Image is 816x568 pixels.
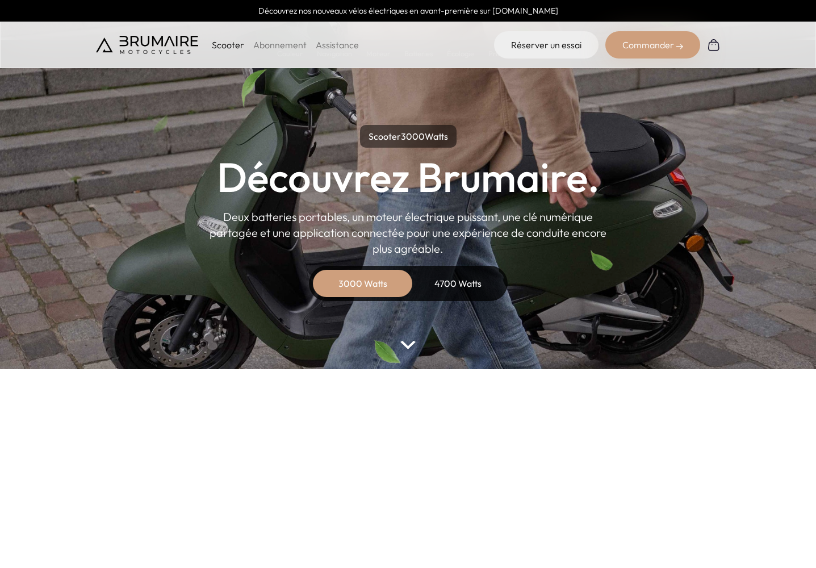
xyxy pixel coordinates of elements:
div: 4700 Watts [413,270,504,297]
div: Commander [605,31,700,59]
a: Assistance [316,39,359,51]
span: 3000 [401,131,425,142]
p: Deux batteries portables, un moteur électrique puissant, une clé numérique partagée et une applic... [210,209,607,257]
a: Réserver un essai [494,31,599,59]
a: Abonnement [253,39,307,51]
img: arrow-bottom.png [400,341,415,349]
img: Brumaire Motocycles [96,36,198,54]
img: right-arrow-2.png [676,43,683,50]
img: Panier [707,38,721,52]
div: 3000 Watts [317,270,408,297]
h1: Découvrez Brumaire. [217,157,600,198]
p: Scooter Watts [360,125,457,148]
p: Scooter [212,38,244,52]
